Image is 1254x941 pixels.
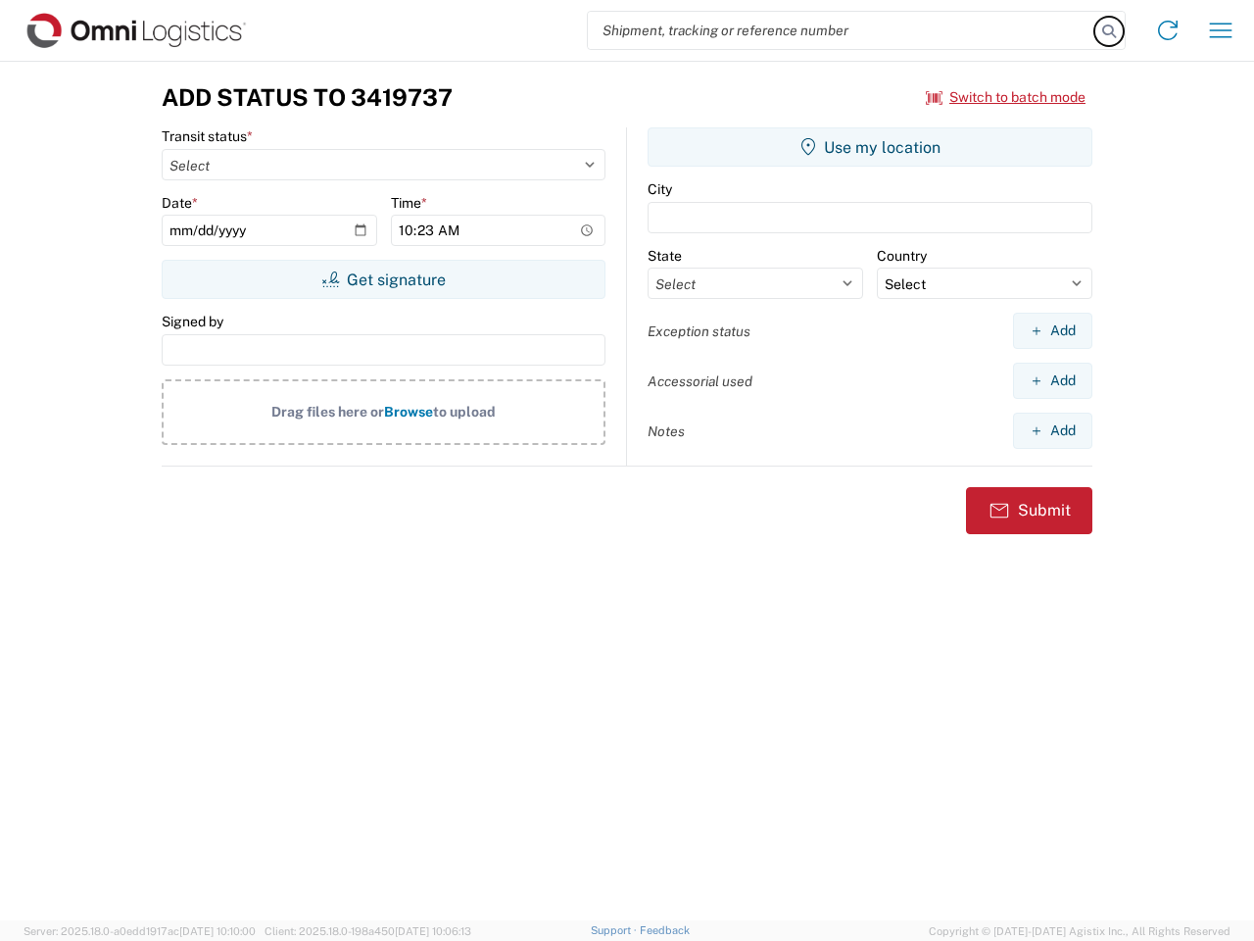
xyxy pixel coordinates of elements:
[1013,363,1092,399] button: Add
[162,313,223,330] label: Signed by
[648,322,750,340] label: Exception status
[162,127,253,145] label: Transit status
[179,925,256,937] span: [DATE] 10:10:00
[162,194,198,212] label: Date
[588,12,1095,49] input: Shipment, tracking or reference number
[648,247,682,265] label: State
[591,924,640,936] a: Support
[929,922,1230,940] span: Copyright © [DATE]-[DATE] Agistix Inc., All Rights Reserved
[648,180,672,198] label: City
[162,83,453,112] h3: Add Status to 3419737
[433,404,496,420] span: to upload
[162,260,605,299] button: Get signature
[648,372,752,390] label: Accessorial used
[648,422,685,440] label: Notes
[384,404,433,420] span: Browse
[926,81,1085,114] button: Switch to batch mode
[877,247,927,265] label: Country
[24,925,256,937] span: Server: 2025.18.0-a0edd1917ac
[648,127,1092,167] button: Use my location
[265,925,471,937] span: Client: 2025.18.0-198a450
[966,487,1092,534] button: Submit
[640,924,690,936] a: Feedback
[1013,413,1092,449] button: Add
[395,925,471,937] span: [DATE] 10:06:13
[271,404,384,420] span: Drag files here or
[391,194,427,212] label: Time
[1013,313,1092,349] button: Add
